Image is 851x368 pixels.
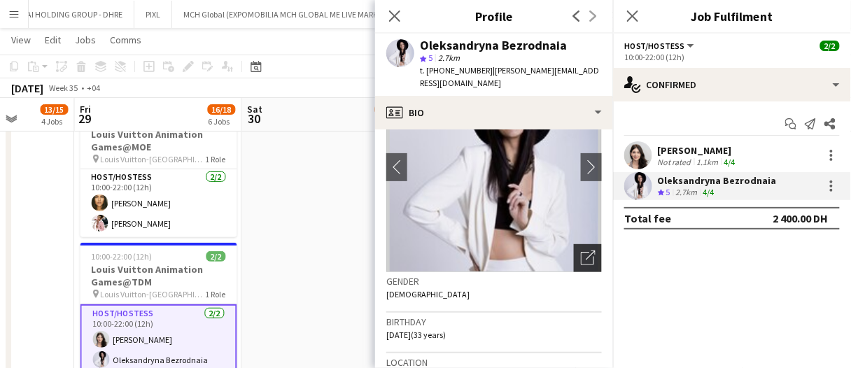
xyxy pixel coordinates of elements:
div: 2 400.00 DH [773,211,829,225]
span: Edit [45,34,61,46]
button: MCH Global (EXPOMOBILIA MCH GLOBAL ME LIVE MARKETING LLC) [172,1,430,28]
div: +04 [87,83,100,93]
div: [PERSON_NAME] [658,144,738,157]
img: Crew avatar or photo [386,62,602,272]
app-skills-label: 4/4 [724,157,736,167]
div: Oleksandryna Bezrodnaia [658,174,777,187]
span: View [11,34,31,46]
span: Host/Hostess [624,41,685,51]
div: Confirmed [613,68,851,101]
div: [DATE] [11,81,43,95]
div: Not rated [658,157,694,167]
div: 2.7km [673,187,701,199]
div: 6 Jobs [209,116,235,127]
a: Edit [39,31,66,49]
span: Fri [80,103,92,115]
span: | [PERSON_NAME][EMAIL_ADDRESS][DOMAIN_NAME] [420,65,599,88]
button: PIXL [134,1,172,28]
a: Comms [104,31,147,49]
span: 29 [78,111,92,127]
h3: Louis Vuitton Animation Games@TDM [80,263,237,288]
h3: Birthday [386,316,602,328]
span: t. [PHONE_NUMBER] [420,65,493,76]
div: 4 Jobs [41,116,68,127]
span: [DATE] (33 years) [386,330,446,340]
div: 1.1km [694,157,722,167]
h3: Job Fulfilment [613,7,851,25]
app-job-card: 10:00-22:00 (12h)2/2Louis Vuitton Animation Games@MOE Louis Vuitton-[GEOGRAPHIC_DATA]1 RoleHost/H... [80,108,237,237]
h3: Louis Vuitton Animation Games@MOE [80,128,237,153]
span: Louis Vuitton-[GEOGRAPHIC_DATA] [101,289,206,299]
a: View [6,31,36,49]
div: 10:00-22:00 (12h) [624,52,840,62]
a: Jobs [69,31,101,49]
span: 1 Role [206,154,226,164]
span: 1 Role [206,289,226,299]
span: 16/18 [208,104,236,115]
h3: Gender [386,275,602,288]
span: 2/2 [820,41,840,51]
h3: Profile [375,7,613,25]
span: 2.7km [435,52,463,63]
app-skills-label: 4/4 [703,187,715,197]
span: 13/15 [41,104,69,115]
span: 5 [428,52,432,63]
button: Host/Hostess [624,41,696,51]
span: [DEMOGRAPHIC_DATA] [386,289,470,299]
div: Bio [375,96,613,129]
span: 30 [246,111,263,127]
span: Sat [248,103,263,115]
span: Week 35 [46,83,81,93]
span: Louis Vuitton-[GEOGRAPHIC_DATA] [101,154,206,164]
span: Comms [110,34,141,46]
div: Open photos pop-in [574,244,602,272]
div: Total fee [624,211,672,225]
span: 10:00-22:00 (12h) [92,251,153,262]
span: Jobs [75,34,96,46]
span: 5 [666,187,670,197]
div: Oleksandryna Bezrodnaia [420,39,567,52]
span: 2/2 [206,251,226,262]
app-card-role: Host/Hostess2/210:00-22:00 (12h)[PERSON_NAME][PERSON_NAME] [80,169,237,237]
